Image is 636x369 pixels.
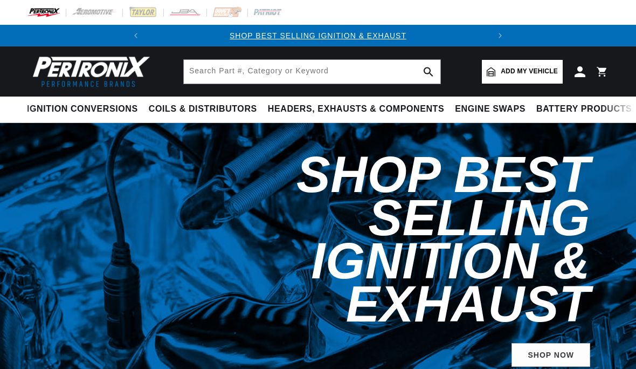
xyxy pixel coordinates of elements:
[147,30,489,42] div: 1 of 2
[129,153,590,326] h2: Shop Best Selling Ignition & Exhaust
[511,343,590,367] a: SHOP NOW
[489,25,511,46] button: Translation missing: en.sections.announcements.next_announcement
[143,97,262,122] summary: Coils & Distributors
[27,97,143,122] summary: Ignition Conversions
[450,97,531,122] summary: Engine Swaps
[262,97,450,122] summary: Headers, Exhausts & Components
[417,60,440,84] button: search button
[27,104,138,115] span: Ignition Conversions
[147,30,489,42] div: Announcement
[501,66,558,77] span: Add my vehicle
[230,31,406,40] a: SHOP BEST SELLING IGNITION & EXHAUST
[268,104,444,115] span: Headers, Exhausts & Components
[455,104,526,115] span: Engine Swaps
[125,25,147,46] button: Translation missing: en.sections.announcements.previous_announcement
[149,104,257,115] span: Coils & Distributors
[184,60,440,84] input: Search Part #, Category or Keyword
[482,60,563,84] a: Add my vehicle
[536,104,632,115] span: Battery Products
[27,53,151,90] img: Pertronix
